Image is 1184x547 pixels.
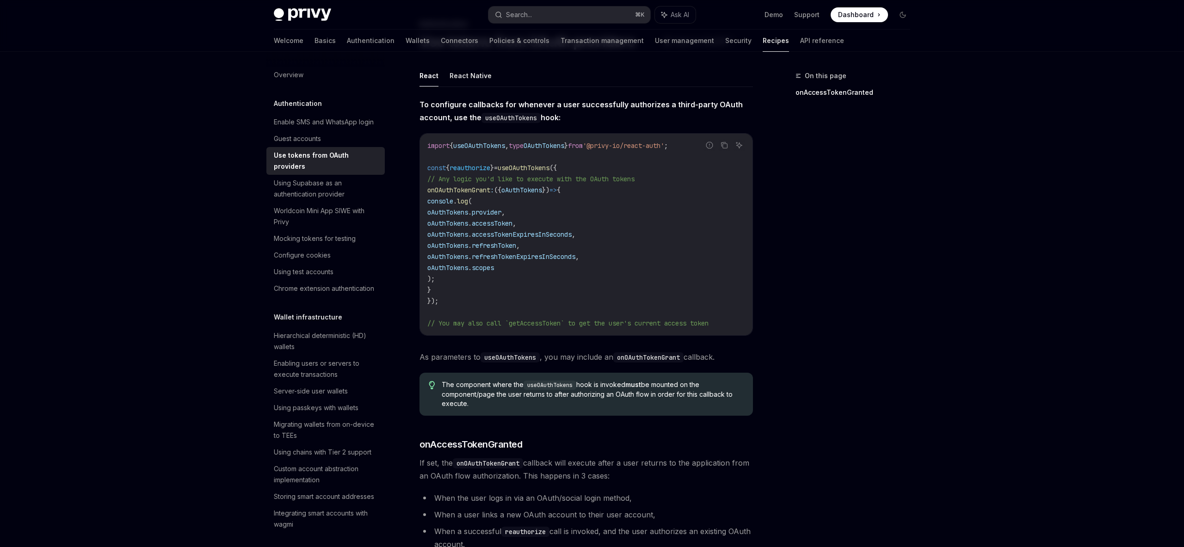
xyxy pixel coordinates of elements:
[703,139,715,151] button: Report incorrect code
[718,139,730,151] button: Copy the contents from the code block
[274,419,379,441] div: Migrating wallets from on-device to TEEs
[266,355,385,383] a: Enabling users or servers to execute transactions
[472,208,501,216] span: provider
[266,280,385,297] a: Chrome extension authentication
[763,30,789,52] a: Recipes
[468,219,472,227] span: .
[274,447,371,458] div: Using chains with Tier 2 support
[406,30,430,52] a: Wallets
[347,30,395,52] a: Authentication
[501,527,549,537] code: reauthorize
[266,461,385,488] a: Custom account abstraction implementation
[266,444,385,461] a: Using chains with Tier 2 support
[266,203,385,230] a: Worldcoin Mini App SIWE with Privy
[501,208,505,216] span: ,
[429,381,435,389] svg: Tip
[427,241,468,250] span: oAuthTokens
[274,98,322,109] h5: Authentication
[427,175,635,183] span: // Any logic you'd like to execute with the OAuth tokens
[419,350,753,363] span: As parameters to , you may include an callback.
[453,197,457,205] span: .
[671,10,689,19] span: Ask AI
[831,7,888,22] a: Dashboard
[805,70,846,81] span: On this page
[664,141,668,150] span: ;
[549,164,557,172] span: ({
[557,186,561,194] span: {
[274,463,379,486] div: Custom account abstraction implementation
[468,208,472,216] span: .
[498,164,549,172] span: useOAuthTokens
[427,197,453,205] span: console
[453,458,523,468] code: onOAuthTokenGrant
[725,30,752,52] a: Security
[516,241,520,250] span: ,
[506,9,532,20] div: Search...
[733,139,745,151] button: Ask AI
[419,508,753,521] li: When a user links a new OAuth account to their user account,
[427,230,468,239] span: oAuthTokens
[450,164,490,172] span: reauthorize
[274,283,374,294] div: Chrome extension authentication
[501,186,542,194] span: oAuthTokens
[568,141,583,150] span: from
[266,399,385,416] a: Using passkeys with wallets
[575,252,579,261] span: ,
[453,141,505,150] span: useOAuthTokens
[274,508,379,530] div: Integrating smart accounts with wagmi
[427,275,435,283] span: );
[274,330,379,352] div: Hierarchical deterministic (HD) wallets
[490,164,494,172] span: }
[468,197,472,205] span: (
[419,456,753,482] span: If set, the callback will execute after a user returns to the application from an OAuth flow auth...
[583,141,664,150] span: '@privy-io/react-auth'
[274,30,303,52] a: Welcome
[274,150,379,172] div: Use tokens from OAuth providers
[274,205,379,227] div: Worldcoin Mini App SIWE with Privy
[419,65,438,86] button: React
[481,113,541,123] code: useOAuthTokens
[564,141,568,150] span: }
[446,164,450,172] span: {
[457,197,468,205] span: log
[490,186,494,194] span: :
[427,164,446,172] span: const
[266,488,385,505] a: Storing smart account addresses
[314,30,336,52] a: Basics
[468,230,472,239] span: .
[505,141,509,150] span: ,
[472,264,494,272] span: scopes
[274,233,356,244] div: Mocking tokens for testing
[494,186,501,194] span: ({
[655,6,696,23] button: Ask AI
[274,117,374,128] div: Enable SMS and WhatsApp login
[274,69,303,80] div: Overview
[266,230,385,247] a: Mocking tokens for testing
[895,7,910,22] button: Toggle dark mode
[274,178,379,200] div: Using Supabase as an authentication provider
[419,100,743,122] strong: To configure callbacks for whenever a user successfully authorizes a third-party OAuth account, u...
[524,381,576,390] code: useOAuthTokens
[442,380,744,408] span: The component where the hook is invoked be mounted on the component/page the user returns to afte...
[488,6,650,23] button: Search...⌘K
[613,352,684,363] code: onOAuthTokenGrant
[800,30,844,52] a: API reference
[274,8,331,21] img: dark logo
[266,383,385,399] a: Server-side user wallets
[509,141,524,150] span: type
[266,327,385,355] a: Hierarchical deterministic (HD) wallets
[472,230,572,239] span: accessTokenExpiresInSeconds
[274,250,331,261] div: Configure cookies
[427,297,438,305] span: });
[266,416,385,444] a: Migrating wallets from on-device to TEEs
[524,141,564,150] span: OAuthTokens
[266,67,385,83] a: Overview
[468,241,472,250] span: .
[427,319,709,327] span: // You may also call `getAccessToken` to get the user's current access token
[441,30,478,52] a: Connectors
[266,247,385,264] a: Configure cookies
[838,10,874,19] span: Dashboard
[419,492,753,504] li: When the user logs in via an OAuth/social login method,
[795,85,918,100] a: onAccessTokenGranted
[472,241,516,250] span: refreshToken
